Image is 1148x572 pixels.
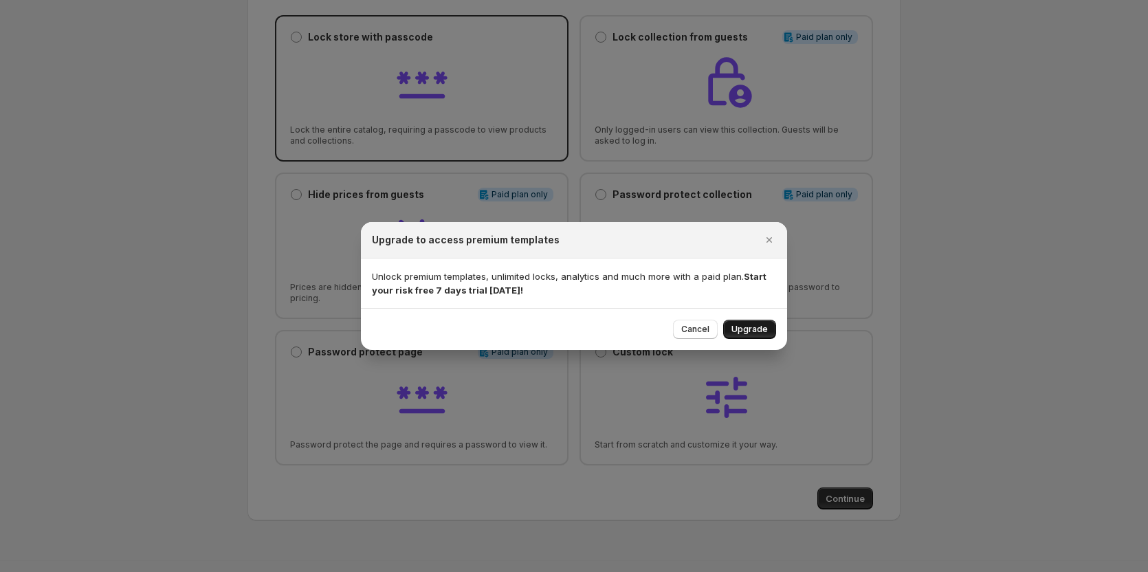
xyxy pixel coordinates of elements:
p: Unlock premium templates, unlimited locks, analytics and much more with a paid plan. [372,269,776,297]
span: Cancel [681,324,709,335]
button: Cancel [673,320,718,339]
button: Upgrade [723,320,776,339]
button: Close [760,230,779,250]
span: Upgrade [731,324,768,335]
h2: Upgrade to access premium templates [372,233,560,247]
